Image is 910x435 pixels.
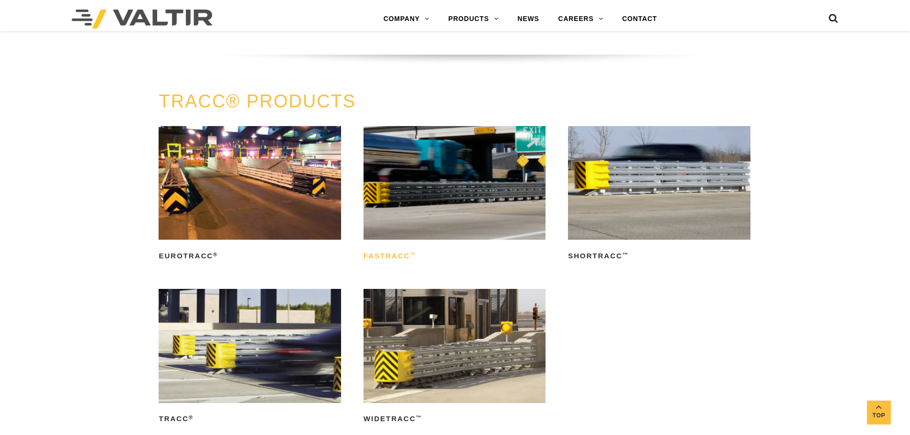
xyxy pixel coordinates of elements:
[159,248,341,264] h2: EuroTRACC
[159,91,356,111] a: TRACC® PRODUCTS
[159,412,341,427] h2: TRACC
[867,410,891,421] span: Top
[568,126,750,264] a: ShorTRACC™
[364,126,546,264] a: FasTRACC™
[72,10,213,29] img: Valtir
[622,252,629,257] sup: ™
[439,10,508,29] a: PRODUCTS
[508,10,548,29] a: NEWS
[612,10,666,29] a: CONTACT
[364,248,546,264] h2: FasTRACC
[549,10,613,29] a: CAREERS
[213,252,218,257] sup: ®
[867,401,891,424] a: Top
[159,289,341,426] a: TRACC®
[364,412,546,427] h2: WideTRACC
[568,248,750,264] h2: ShorTRACC
[374,10,439,29] a: COMPANY
[189,414,193,420] sup: ®
[364,289,546,426] a: WideTRACC™
[410,252,417,257] sup: ™
[416,414,422,420] sup: ™
[159,126,341,264] a: EuroTRACC®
